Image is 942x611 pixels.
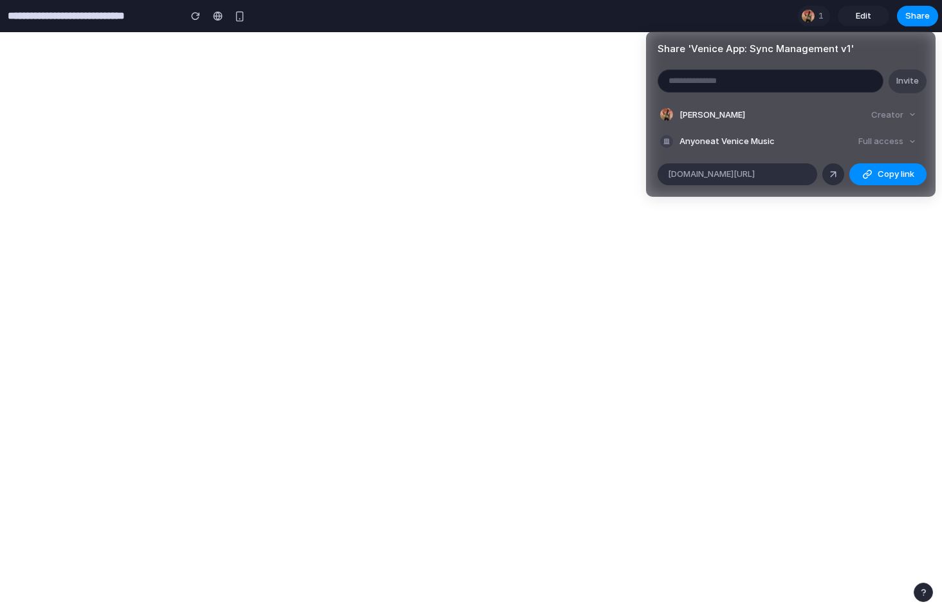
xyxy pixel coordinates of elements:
span: [PERSON_NAME] [679,109,745,122]
div: [DOMAIN_NAME][URL] [658,163,817,185]
button: Copy link [849,163,927,185]
span: Copy link [878,168,914,181]
span: [DOMAIN_NAME][URL] [668,168,755,181]
span: Anyone at Venice Music [679,135,775,148]
h4: Share ' Venice App: Sync Management v1 ' [658,42,924,57]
